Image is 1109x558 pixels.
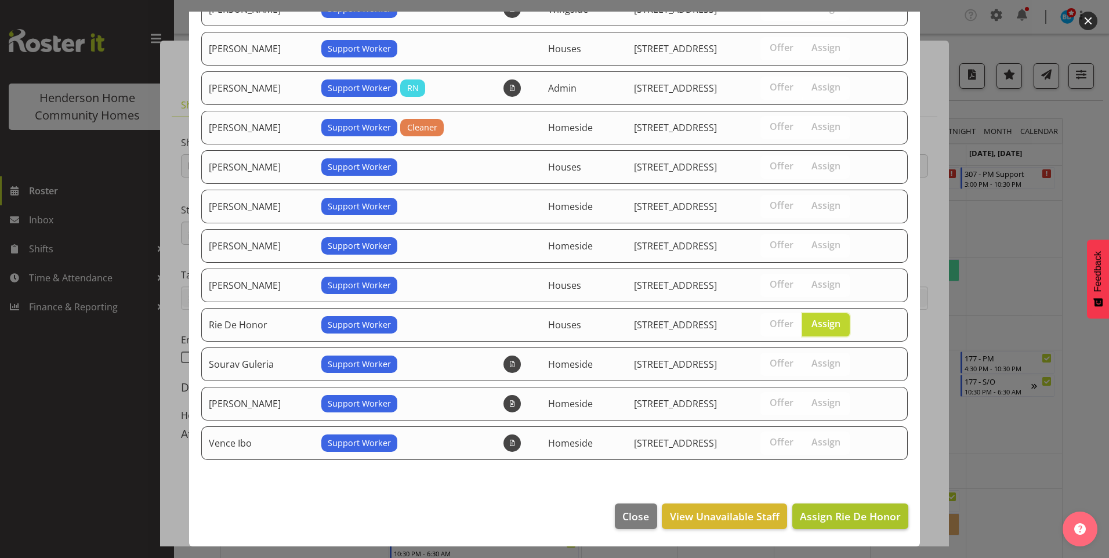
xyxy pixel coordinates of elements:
[770,121,793,132] span: Offer
[328,358,391,371] span: Support Worker
[328,161,391,173] span: Support Worker
[548,42,581,55] span: Houses
[201,426,314,460] td: Vence Ibo
[548,240,593,252] span: Homeside
[811,278,840,290] span: Assign
[811,357,840,369] span: Assign
[770,278,793,290] span: Offer
[201,190,314,223] td: [PERSON_NAME]
[548,200,593,213] span: Homeside
[328,121,391,134] span: Support Worker
[548,437,593,450] span: Homeside
[201,229,314,263] td: [PERSON_NAME]
[201,269,314,302] td: [PERSON_NAME]
[328,279,391,292] span: Support Worker
[770,200,793,211] span: Offer
[1074,523,1086,535] img: help-xxl-2.png
[548,358,593,371] span: Homeside
[811,318,840,329] span: Assign
[548,82,577,95] span: Admin
[1087,240,1109,318] button: Feedback - Show survey
[634,121,717,134] span: [STREET_ADDRESS]
[634,42,717,55] span: [STREET_ADDRESS]
[811,200,840,211] span: Assign
[201,71,314,105] td: [PERSON_NAME]
[634,358,717,371] span: [STREET_ADDRESS]
[201,387,314,421] td: [PERSON_NAME]
[811,397,840,408] span: Assign
[548,161,581,173] span: Houses
[201,347,314,381] td: Sourav Guleria
[770,2,793,14] span: Offer
[770,160,793,172] span: Offer
[548,3,588,16] span: Wingside
[800,509,901,523] span: Assign Rie De Honor
[201,150,314,184] td: [PERSON_NAME]
[1093,251,1103,292] span: Feedback
[407,82,419,95] span: RN
[615,503,657,529] button: Close
[634,82,717,95] span: [STREET_ADDRESS]
[328,318,391,331] span: Support Worker
[634,318,717,331] span: [STREET_ADDRESS]
[634,437,717,450] span: [STREET_ADDRESS]
[811,160,840,172] span: Assign
[328,240,391,252] span: Support Worker
[634,3,717,16] span: [STREET_ADDRESS]
[811,121,840,132] span: Assign
[328,437,391,450] span: Support Worker
[548,279,581,292] span: Houses
[201,308,314,342] td: Rie De Honor
[634,200,717,213] span: [STREET_ADDRESS]
[201,111,314,144] td: [PERSON_NAME]
[548,397,593,410] span: Homeside
[328,200,391,213] span: Support Worker
[811,2,840,14] span: Assign
[670,509,780,524] span: View Unavailable Staff
[548,318,581,331] span: Houses
[634,279,717,292] span: [STREET_ADDRESS]
[328,82,391,95] span: Support Worker
[770,239,793,251] span: Offer
[770,318,793,329] span: Offer
[770,397,793,408] span: Offer
[662,503,787,529] button: View Unavailable Staff
[407,121,437,134] span: Cleaner
[770,81,793,93] span: Offer
[548,121,593,134] span: Homeside
[811,436,840,448] span: Assign
[622,509,649,524] span: Close
[201,32,314,66] td: [PERSON_NAME]
[792,503,908,529] button: Assign Rie De Honor
[634,240,717,252] span: [STREET_ADDRESS]
[634,161,717,173] span: [STREET_ADDRESS]
[770,357,793,369] span: Offer
[328,397,391,410] span: Support Worker
[811,81,840,93] span: Assign
[770,42,793,53] span: Offer
[634,397,717,410] span: [STREET_ADDRESS]
[811,42,840,53] span: Assign
[770,436,793,448] span: Offer
[811,239,840,251] span: Assign
[328,42,391,55] span: Support Worker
